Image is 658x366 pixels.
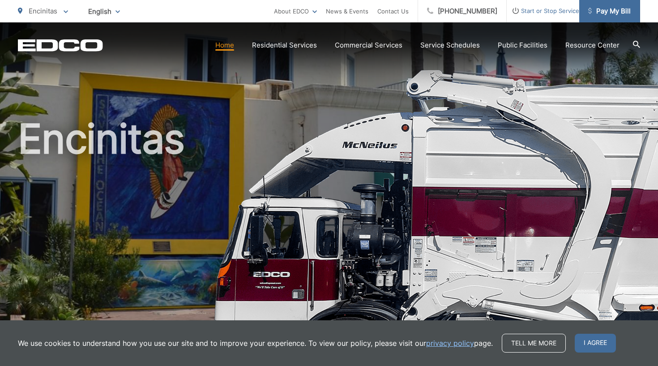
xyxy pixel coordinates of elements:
[575,334,616,353] span: I agree
[326,6,368,17] a: News & Events
[565,40,620,51] a: Resource Center
[426,338,474,349] a: privacy policy
[502,334,566,353] a: Tell me more
[18,338,493,349] p: We use cookies to understand how you use our site and to improve your experience. To view our pol...
[215,40,234,51] a: Home
[377,6,409,17] a: Contact Us
[498,40,547,51] a: Public Facilities
[335,40,402,51] a: Commercial Services
[81,4,127,19] span: English
[274,6,317,17] a: About EDCO
[18,39,103,52] a: EDCD logo. Return to the homepage.
[588,6,631,17] span: Pay My Bill
[420,40,480,51] a: Service Schedules
[29,7,57,15] span: Encinitas
[252,40,317,51] a: Residential Services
